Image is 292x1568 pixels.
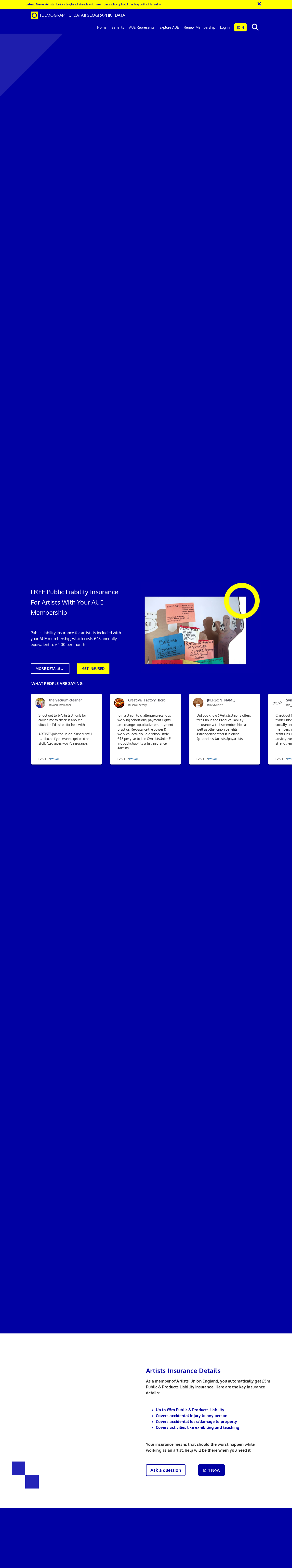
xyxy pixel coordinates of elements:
span: @TextArtist [207,703,223,707]
a: MORE DETAILS [31,663,69,674]
span: the vacuum cleaner [45,698,93,708]
a: Brand [DEMOGRAPHIC_DATA][GEOGRAPHIC_DATA] [27,9,130,21]
span: Creative_Factory_boro [124,698,172,708]
a: GET INSURED [77,663,109,674]
p: Did you know @ArtistsUnionE offers free Public and Product Liability Insurance with its membershi... [193,712,256,764]
a: Twitter [50,757,60,760]
h2: Artists Insurance Details [146,1365,271,1376]
span: [PERSON_NAME] [203,698,251,708]
strong: Latest News: [26,2,45,6]
span: [DATE] • [118,755,138,762]
a: Log in [218,21,232,34]
p: Join a Union to challenge precarious working conditions, payment rights and change exploitative e... [114,712,177,764]
li: Covers activities like exhibiting and teaching [156,1424,271,1430]
span: @BoroFactory [128,703,147,707]
p: Your insurance means that should the worst happen while working as an artist, help will be there ... [146,1441,271,1453]
p: Shout out to @ArtistsUnionE for calling me to check in about a situation I’d asked for help with.... [35,712,98,764]
a: AUE Represents [127,21,157,34]
a: Twitter [208,757,218,760]
a: Join [234,23,247,31]
li: Covers accidental Injury to any person [156,1413,271,1419]
a: Twitter [129,757,139,760]
button: search [248,22,263,32]
a: Join Now [198,1464,225,1476]
span: @vacuumcleaner [49,703,71,707]
h1: FREE Public Liability Insurance For Artists With Your AUE Membership [31,587,122,618]
a: Latest News:Artists’ Union England stands with members who uphold the boycott of Israel → [26,2,162,6]
a: Benefits [109,21,127,34]
li: Covers accidental loss/damage to property [156,1419,271,1424]
span: [DATE] • [39,755,59,762]
a: Renew Membership [181,21,218,34]
p: As a member of Artists’ Union England, you automatically get £5m Public & Products Liability insu... [146,1378,271,1396]
span: [DATE] • [197,755,217,762]
a: Home [95,21,109,34]
a: Explore AUE [157,21,181,34]
p: Public liability insurance for artists is included with your AUE membership, which costs £48 annu... [31,630,122,647]
li: Up to £5m Public & Products Liability [156,1407,271,1413]
a: Ask a question [146,1464,186,1476]
span: [DEMOGRAPHIC_DATA][GEOGRAPHIC_DATA] [40,13,127,18]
